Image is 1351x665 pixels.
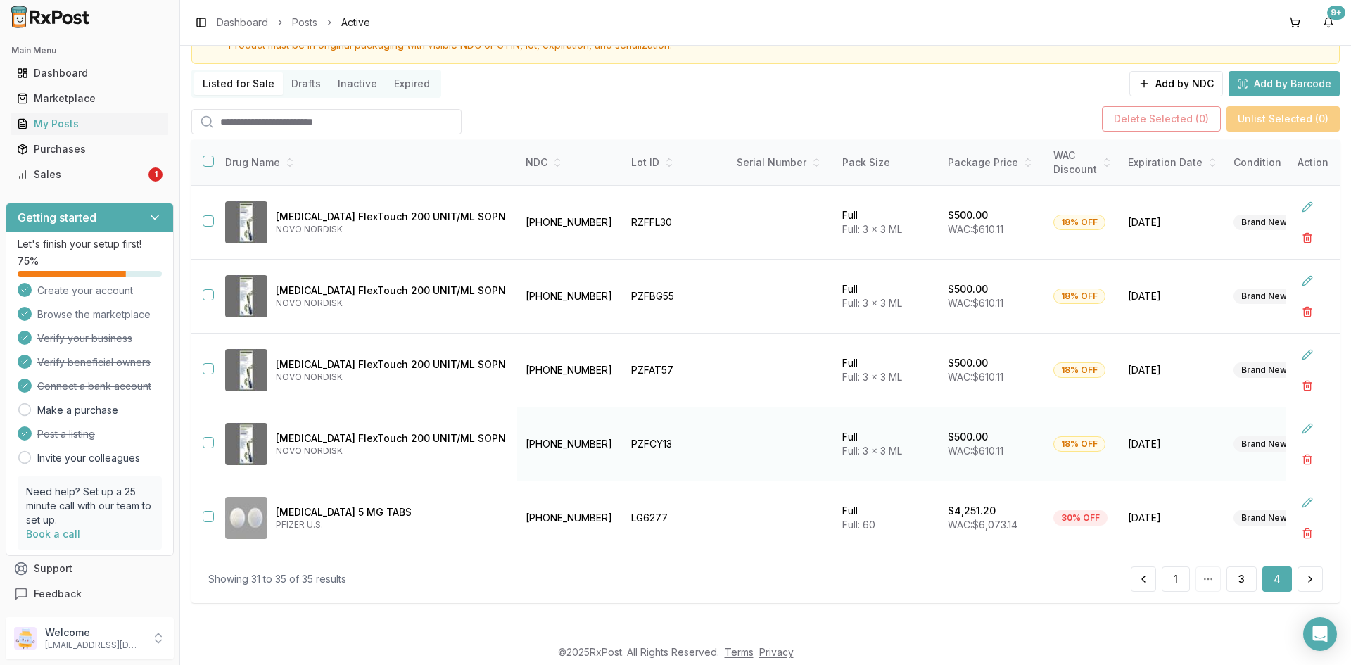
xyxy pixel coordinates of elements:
div: Brand New [1233,362,1295,378]
span: [DATE] [1128,511,1217,525]
button: Drafts [283,72,329,95]
div: WAC Discount [1053,148,1111,177]
td: [PHONE_NUMBER] [517,481,623,555]
button: Delete [1295,521,1320,546]
div: NDC [526,156,614,170]
span: [DATE] [1128,215,1217,229]
a: Sales1 [11,162,168,187]
span: WAC: $610.11 [948,445,1003,457]
a: My Posts [11,111,168,137]
button: Marketplace [6,87,174,110]
td: Full [834,260,939,334]
button: Add by Barcode [1229,71,1340,96]
img: Tresiba FlexTouch 200 UNIT/ML SOPN [225,275,267,317]
img: User avatar [14,627,37,650]
h2: Main Menu [11,45,168,56]
th: Action [1286,140,1340,186]
p: [MEDICAL_DATA] FlexTouch 200 UNIT/ML SOPN [276,431,506,445]
button: Add by NDC [1129,71,1223,96]
div: Dashboard [17,66,163,80]
p: Welcome [45,626,143,640]
div: Brand New [1233,436,1295,452]
td: Full [834,334,939,407]
div: 9+ [1327,6,1345,20]
button: Edit [1295,342,1320,367]
a: Posts [292,15,317,30]
div: Brand New [1233,289,1295,304]
button: Delete [1295,225,1320,251]
span: Full: 3 x 3 ML [842,371,902,383]
p: $500.00 [948,430,988,444]
td: PZFBG55 [623,260,728,334]
span: Full: 3 x 3 ML [842,297,902,309]
div: 18% OFF [1053,215,1105,230]
span: Create your account [37,284,133,298]
div: Package Price [948,156,1036,170]
img: RxPost Logo [6,6,96,28]
a: Make a purchase [37,403,118,417]
td: [PHONE_NUMBER] [517,260,623,334]
div: Brand New [1233,510,1295,526]
div: 18% OFF [1053,362,1105,378]
div: Drug Name [225,156,506,170]
button: My Posts [6,113,174,135]
span: WAC: $6,073.14 [948,519,1017,531]
span: Browse the marketplace [37,308,151,322]
td: Full [834,407,939,481]
p: $500.00 [948,208,988,222]
a: Book a call [26,528,80,540]
p: NOVO NORDISK [276,224,506,235]
div: 30% OFF [1053,510,1108,526]
button: Expired [386,72,438,95]
td: Full [834,186,939,260]
img: Tresiba FlexTouch 200 UNIT/ML SOPN [225,423,267,465]
p: [MEDICAL_DATA] FlexTouch 200 UNIT/ML SOPN [276,357,506,372]
a: Invite your colleagues [37,451,140,465]
div: 1 [148,167,163,182]
a: Dashboard [11,61,168,86]
p: $500.00 [948,282,988,296]
p: PFIZER U.S. [276,519,506,531]
div: Lot ID [631,156,720,170]
p: $500.00 [948,356,988,370]
a: 3 [1226,566,1257,592]
div: 18% OFF [1053,436,1105,452]
p: [EMAIL_ADDRESS][DOMAIN_NAME] [45,640,143,651]
span: Verify your business [37,331,132,346]
img: Tresiba FlexTouch 200 UNIT/ML SOPN [225,201,267,243]
p: Need help? Set up a 25 minute call with our team to set up. [26,485,153,527]
th: Condition [1225,140,1331,186]
button: Sales1 [6,163,174,186]
button: 9+ [1317,11,1340,34]
a: Terms [725,646,754,658]
button: Edit [1295,194,1320,220]
img: Tresiba FlexTouch 200 UNIT/ML SOPN [225,349,267,391]
div: My Posts [17,117,163,131]
span: [DATE] [1128,289,1217,303]
div: 18% OFF [1053,289,1105,304]
span: Post a listing [37,427,95,441]
div: Expiration Date [1128,156,1217,170]
span: Connect a bank account [37,379,151,393]
button: Delete [1295,299,1320,324]
button: Edit [1295,490,1320,515]
p: [MEDICAL_DATA] 5 MG TABS [276,505,506,519]
div: Serial Number [737,156,825,170]
a: Dashboard [217,15,268,30]
div: Brand New [1233,215,1295,230]
span: Active [341,15,370,30]
button: Edit [1295,416,1320,441]
button: Delete [1295,447,1320,472]
button: Listed for Sale [194,72,283,95]
span: WAC: $610.11 [948,223,1003,235]
span: [DATE] [1128,363,1217,377]
button: Purchases [6,138,174,160]
h3: Getting started [18,209,96,226]
img: Xeljanz 5 MG TABS [225,497,267,539]
div: Marketplace [17,91,163,106]
button: 4 [1262,566,1292,592]
td: PZFAT57 [623,334,728,407]
span: Feedback [34,587,82,601]
button: Feedback [6,581,174,607]
button: Delete [1295,373,1320,398]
